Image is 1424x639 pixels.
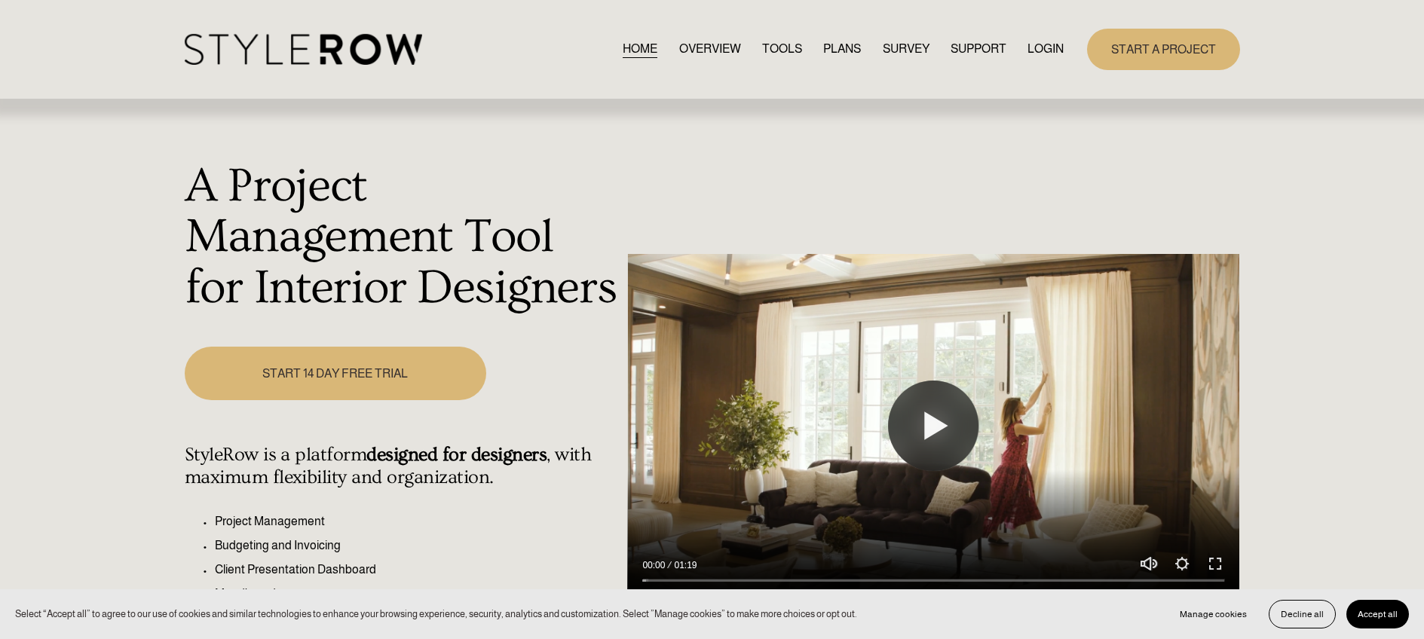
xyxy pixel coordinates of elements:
[185,444,620,489] h4: StyleRow is a platform , with maximum flexibility and organization.
[185,347,486,400] a: START 14 DAY FREE TRIAL
[185,34,422,65] img: StyleRow
[215,512,620,530] p: Project Management
[642,575,1224,585] input: Seek
[883,39,929,60] a: SURVEY
[679,39,741,60] a: OVERVIEW
[951,40,1006,58] span: SUPPORT
[823,39,861,60] a: PLANS
[215,537,620,555] p: Budgeting and Invoicing
[215,561,620,579] p: Client Presentation Dashboard
[951,39,1006,60] a: folder dropdown
[888,381,978,471] button: Play
[185,161,620,314] h1: A Project Management Tool for Interior Designers
[762,39,802,60] a: TOOLS
[1269,600,1336,628] button: Decline all
[669,558,700,573] div: Duration
[1027,39,1064,60] a: LOGIN
[623,39,657,60] a: HOME
[215,585,620,603] p: Moodboards
[1180,609,1247,619] span: Manage cookies
[1346,600,1409,628] button: Accept all
[15,607,857,621] p: Select “Accept all” to agree to our use of cookies and similar technologies to enhance your brows...
[1087,29,1240,70] a: START A PROJECT
[366,444,547,466] strong: designed for designers
[1358,609,1398,619] span: Accept all
[642,558,669,573] div: Current time
[1168,600,1258,628] button: Manage cookies
[1281,609,1324,619] span: Decline all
